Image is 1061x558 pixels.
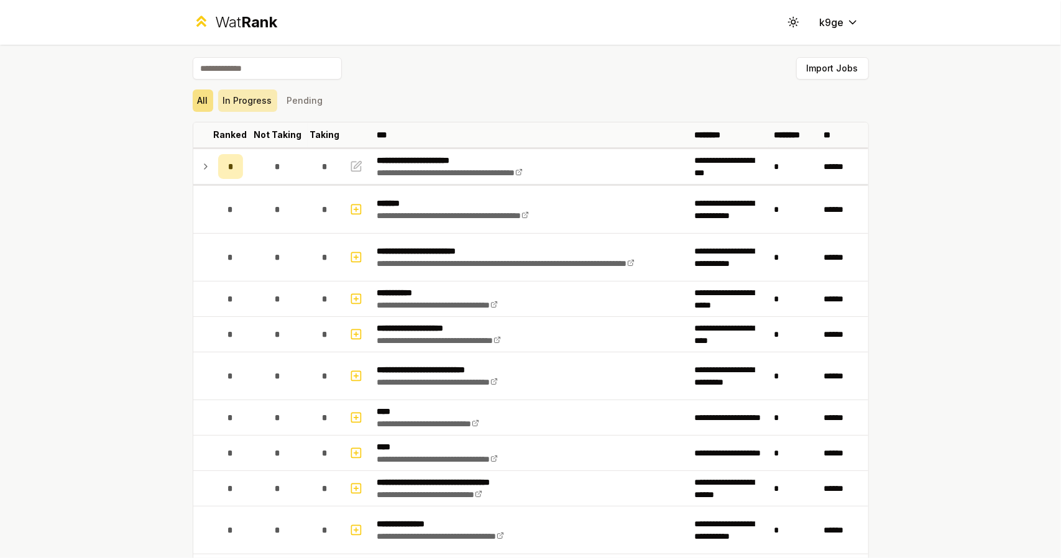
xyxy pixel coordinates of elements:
p: Not Taking [254,129,301,141]
button: k9ge [810,11,869,34]
button: Pending [282,89,328,112]
p: Ranked [214,129,247,141]
button: Import Jobs [796,57,869,80]
p: Taking [310,129,340,141]
button: All [193,89,213,112]
a: WatRank [193,12,278,32]
span: Rank [241,13,277,31]
span: k9ge [820,15,844,30]
button: In Progress [218,89,277,112]
div: Wat [215,12,277,32]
